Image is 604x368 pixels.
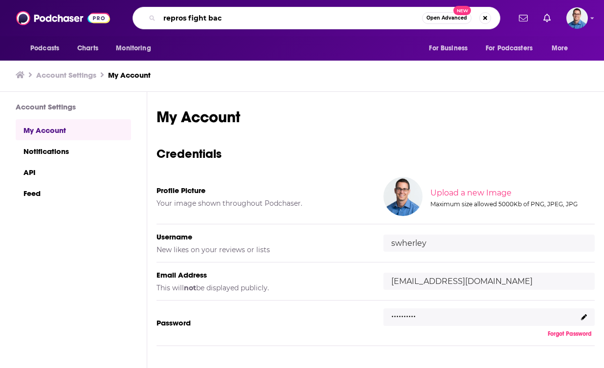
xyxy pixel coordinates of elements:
h5: Password [157,318,368,327]
button: Forgot Password [545,330,595,338]
img: Your profile image [383,177,423,216]
h5: New likes on your reviews or lists [157,245,368,254]
h5: This will be displayed publicly. [157,283,368,292]
input: email [383,273,595,290]
h5: Your image shown throughout Podchaser. [157,199,368,208]
div: Maximum size allowed 5000Kb of PNG, JPEG, JPG [430,200,593,208]
a: Charts [71,39,104,58]
input: Search podcasts, credits, & more... [159,10,422,26]
a: API [16,161,131,182]
div: Search podcasts, credits, & more... [133,7,500,29]
span: More [552,42,568,55]
span: Logged in as swherley [566,7,588,29]
h1: My Account [157,108,595,127]
button: open menu [479,39,547,58]
img: User Profile [566,7,588,29]
span: Monitoring [116,42,151,55]
span: For Business [429,42,468,55]
h5: Email Address [157,270,368,280]
button: open menu [23,39,72,58]
h3: Account Settings [16,102,131,111]
button: open menu [422,39,480,58]
span: Podcasts [30,42,59,55]
a: Feed [16,182,131,203]
span: Open Advanced [426,16,467,21]
span: New [453,6,471,15]
button: open menu [109,39,163,58]
h5: Profile Picture [157,186,368,195]
p: .......... [391,306,416,320]
button: Open AdvancedNew [422,12,471,24]
a: Show notifications dropdown [539,10,555,26]
a: Show notifications dropdown [515,10,532,26]
img: Podchaser - Follow, Share and Rate Podcasts [16,9,110,27]
span: Charts [77,42,98,55]
h3: Credentials [157,146,595,161]
a: Notifications [16,140,131,161]
b: not [184,283,196,292]
h5: Username [157,232,368,241]
input: username [383,235,595,252]
span: For Podcasters [486,42,533,55]
a: Account Settings [36,70,96,80]
button: Show profile menu [566,7,588,29]
a: My Account [108,70,151,80]
a: My Account [16,119,131,140]
button: open menu [545,39,581,58]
